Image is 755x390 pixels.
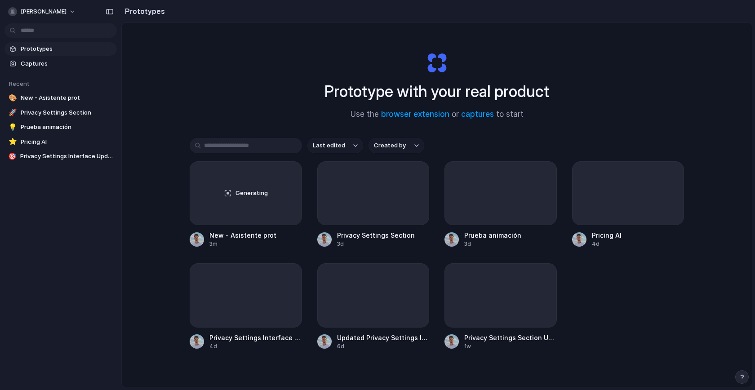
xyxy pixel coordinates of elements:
[4,57,117,71] a: Captures
[21,7,67,16] span: [PERSON_NAME]
[4,120,117,134] a: 💡Prueba animación
[381,110,449,119] a: browser extension
[8,123,17,132] div: 💡
[317,263,430,350] a: Updated Privacy Settings Interface6d
[572,161,684,248] a: Pricing AI4d
[121,6,165,17] h2: Prototypes
[337,342,430,350] div: 6d
[190,161,302,248] a: GeneratingNew - Asistente prot3m
[190,263,302,350] a: Privacy Settings Interface Update4d
[4,106,117,120] a: 🚀Privacy Settings Section
[4,4,80,19] button: [PERSON_NAME]
[592,240,684,248] div: 4d
[8,108,17,117] div: 🚀
[444,161,557,248] a: Prueba animación3d
[8,93,17,102] div: 🎨
[337,240,430,248] div: 3d
[351,109,524,120] span: Use the or to start
[461,110,494,119] a: captures
[317,161,430,248] a: Privacy Settings Section3d
[374,141,406,150] span: Created by
[464,333,557,342] span: Privacy Settings Section Update
[592,230,684,240] span: Pricing AI
[464,240,557,248] div: 3d
[20,152,113,161] span: Privacy Settings Interface Update
[209,230,302,240] span: New - Asistente prot
[324,80,549,103] h1: Prototype with your real product
[337,333,430,342] span: Updated Privacy Settings Interface
[209,342,302,350] div: 4d
[21,108,113,117] span: Privacy Settings Section
[4,135,117,149] a: ⭐Pricing AI
[209,240,302,248] div: 3m
[21,44,113,53] span: Prototypes
[209,333,302,342] span: Privacy Settings Interface Update
[307,138,363,153] button: Last edited
[21,59,113,68] span: Captures
[464,230,557,240] span: Prueba animación
[21,137,113,146] span: Pricing AI
[8,137,17,146] div: ⭐
[9,80,30,87] span: Recent
[8,152,17,161] div: 🎯
[235,189,268,198] span: Generating
[313,141,345,150] span: Last edited
[4,42,117,56] a: Prototypes
[4,91,117,105] a: 🎨New - Asistente prot
[21,123,113,132] span: Prueba animación
[369,138,424,153] button: Created by
[21,93,113,102] span: New - Asistente prot
[337,230,430,240] span: Privacy Settings Section
[444,263,557,350] a: Privacy Settings Section Update1w
[464,342,557,350] div: 1w
[4,150,117,163] a: 🎯Privacy Settings Interface Update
